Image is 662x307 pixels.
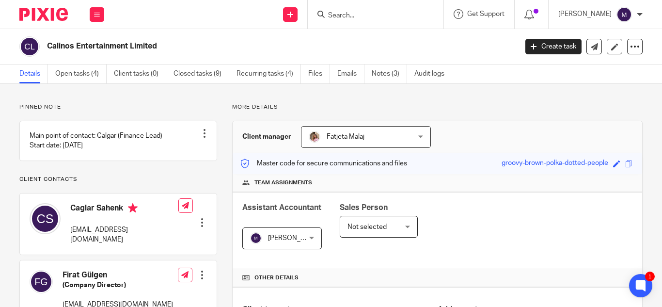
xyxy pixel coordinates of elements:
[347,224,387,230] span: Not selected
[173,65,229,83] a: Closed tasks (9)
[250,232,262,244] img: svg%3E
[502,158,608,169] div: groovy-brown-polka-dotted-people
[337,65,364,83] a: Emails
[30,203,61,234] img: svg%3E
[19,36,40,57] img: svg%3E
[414,65,452,83] a: Audit logs
[525,39,582,54] a: Create task
[327,133,364,140] span: Fatjeta Malaj
[467,11,504,17] span: Get Support
[236,65,301,83] a: Recurring tasks (4)
[63,280,173,290] h5: (Company Director)
[128,203,138,213] i: Primary
[30,270,53,293] img: svg%3E
[70,203,178,215] h4: Caglar Sahenk
[558,9,612,19] p: [PERSON_NAME]
[19,65,48,83] a: Details
[47,41,418,51] h2: Calinos Entertainment Limited
[232,103,643,111] p: More details
[268,235,321,242] span: [PERSON_NAME]
[308,65,330,83] a: Files
[616,7,632,22] img: svg%3E
[19,8,68,21] img: Pixie
[309,131,320,143] img: MicrosoftTeams-image%20(5).png
[70,225,178,245] p: [EMAIL_ADDRESS][DOMAIN_NAME]
[240,159,407,168] p: Master code for secure communications and files
[55,65,107,83] a: Open tasks (4)
[254,274,299,282] span: Other details
[372,65,407,83] a: Notes (3)
[63,270,173,280] h4: Firat Gülgen
[340,204,388,211] span: Sales Person
[19,103,217,111] p: Pinned note
[254,179,312,187] span: Team assignments
[242,204,321,211] span: Assistant Accountant
[242,132,291,142] h3: Client manager
[114,65,166,83] a: Client tasks (0)
[327,12,414,20] input: Search
[19,176,217,183] p: Client contacts
[645,272,655,281] div: 1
